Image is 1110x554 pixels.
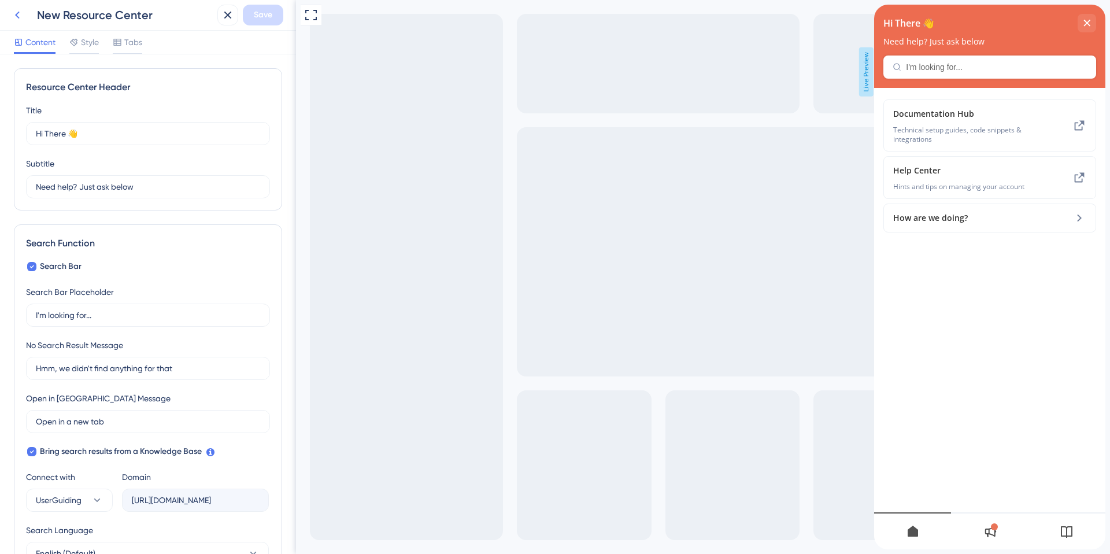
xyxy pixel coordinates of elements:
[10,3,23,16] img: launcher-image-alternative-text
[36,415,260,428] input: Open in a new tab
[102,6,106,15] div: 3
[32,58,213,67] input: I'm looking for...
[27,3,95,17] span: Resource Center
[19,102,173,139] div: Documentation Hub
[26,338,123,352] div: No Search Result Message
[254,8,272,22] span: Save
[26,157,54,171] div: Subtitle
[36,362,260,375] input: Hmm, we didn't find anything for that
[36,127,260,140] input: Title
[26,489,113,512] button: UserGuiding
[25,35,55,49] span: Content
[19,121,173,139] span: Technical setup guides, code snippets & integrations
[203,9,222,28] div: close resource center
[19,206,173,220] span: How are we doing?
[36,309,260,322] input: I'm looking for...
[26,237,270,250] div: Search Function
[36,180,260,193] input: Description
[9,32,110,42] span: Need help? Just ask below
[36,493,82,507] span: UserGuiding
[26,470,113,484] div: Connect with
[26,392,171,405] div: Open in [GEOGRAPHIC_DATA] Message
[26,104,42,117] div: Title
[19,102,173,116] span: Documentation Hub
[563,47,578,97] span: Live Preview
[122,470,151,484] div: Domain
[40,445,202,459] span: Bring search results from a Knowledge Base
[19,159,155,173] span: Help Center
[40,260,82,274] span: Search Bar
[132,494,259,507] input: company.help.userguiding.com
[9,10,60,27] span: Hi There 👋
[81,35,99,49] span: Style
[19,178,173,187] span: Hints and tips on managing your account
[26,285,114,299] div: Search Bar Placeholder
[37,7,213,23] div: New Resource Center
[124,35,142,49] span: Tabs
[243,5,283,25] button: Save
[26,80,270,94] div: Resource Center Header
[26,523,93,537] span: Search Language
[19,159,173,187] div: Help Center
